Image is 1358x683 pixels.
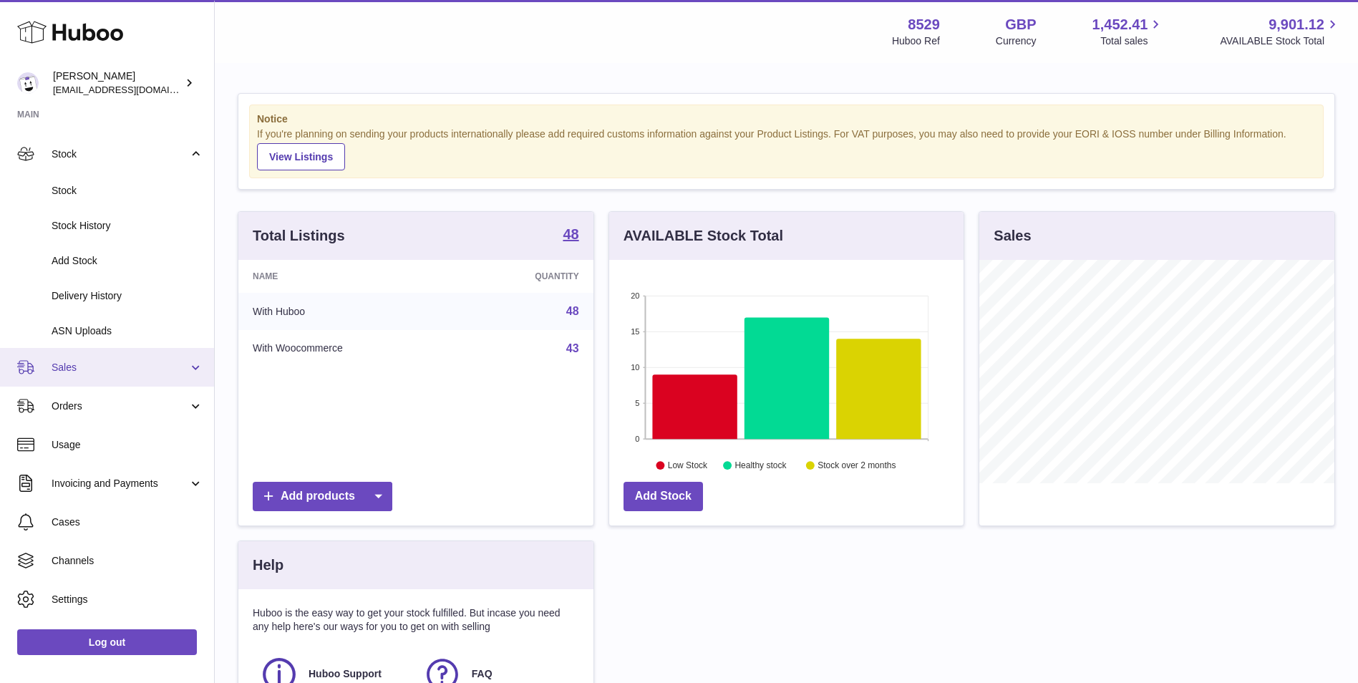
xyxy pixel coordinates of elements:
[17,629,197,655] a: Log out
[53,84,210,95] span: [EMAIL_ADDRESS][DOMAIN_NAME]
[908,15,940,34] strong: 8529
[253,482,392,511] a: Add products
[52,361,188,374] span: Sales
[52,147,188,161] span: Stock
[52,219,203,233] span: Stock History
[818,460,896,470] text: Stock over 2 months
[253,556,283,575] h3: Help
[253,226,345,246] h3: Total Listings
[1220,15,1341,48] a: 9,901.12 AVAILABLE Stock Total
[53,69,182,97] div: [PERSON_NAME]
[52,254,203,268] span: Add Stock
[52,477,188,490] span: Invoicing and Payments
[892,34,940,48] div: Huboo Ref
[257,112,1316,126] strong: Notice
[624,482,703,511] a: Add Stock
[52,324,203,338] span: ASN Uploads
[566,342,579,354] a: 43
[1269,15,1324,34] span: 9,901.12
[17,72,39,94] img: internalAdmin-8529@internal.huboo.com
[52,399,188,413] span: Orders
[309,667,382,681] span: Huboo Support
[631,363,639,372] text: 10
[472,667,493,681] span: FAQ
[563,227,578,244] a: 48
[52,593,203,606] span: Settings
[996,34,1037,48] div: Currency
[668,460,708,470] text: Low Stock
[624,226,783,246] h3: AVAILABLE Stock Total
[734,460,787,470] text: Healthy stock
[566,305,579,317] a: 48
[1100,34,1164,48] span: Total sales
[563,227,578,241] strong: 48
[257,143,345,170] a: View Listings
[52,438,203,452] span: Usage
[52,515,203,529] span: Cases
[257,127,1316,170] div: If you're planning on sending your products internationally please add required customs informati...
[635,399,639,407] text: 5
[459,260,593,293] th: Quantity
[1220,34,1341,48] span: AVAILABLE Stock Total
[238,293,459,330] td: With Huboo
[238,330,459,367] td: With Woocommerce
[631,327,639,336] text: 15
[52,184,203,198] span: Stock
[52,289,203,303] span: Delivery History
[1092,15,1148,34] span: 1,452.41
[635,435,639,443] text: 0
[238,260,459,293] th: Name
[52,554,203,568] span: Channels
[1005,15,1036,34] strong: GBP
[1092,15,1165,48] a: 1,452.41 Total sales
[631,291,639,300] text: 20
[253,606,579,634] p: Huboo is the easy way to get your stock fulfilled. But incase you need any help here's our ways f...
[994,226,1031,246] h3: Sales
